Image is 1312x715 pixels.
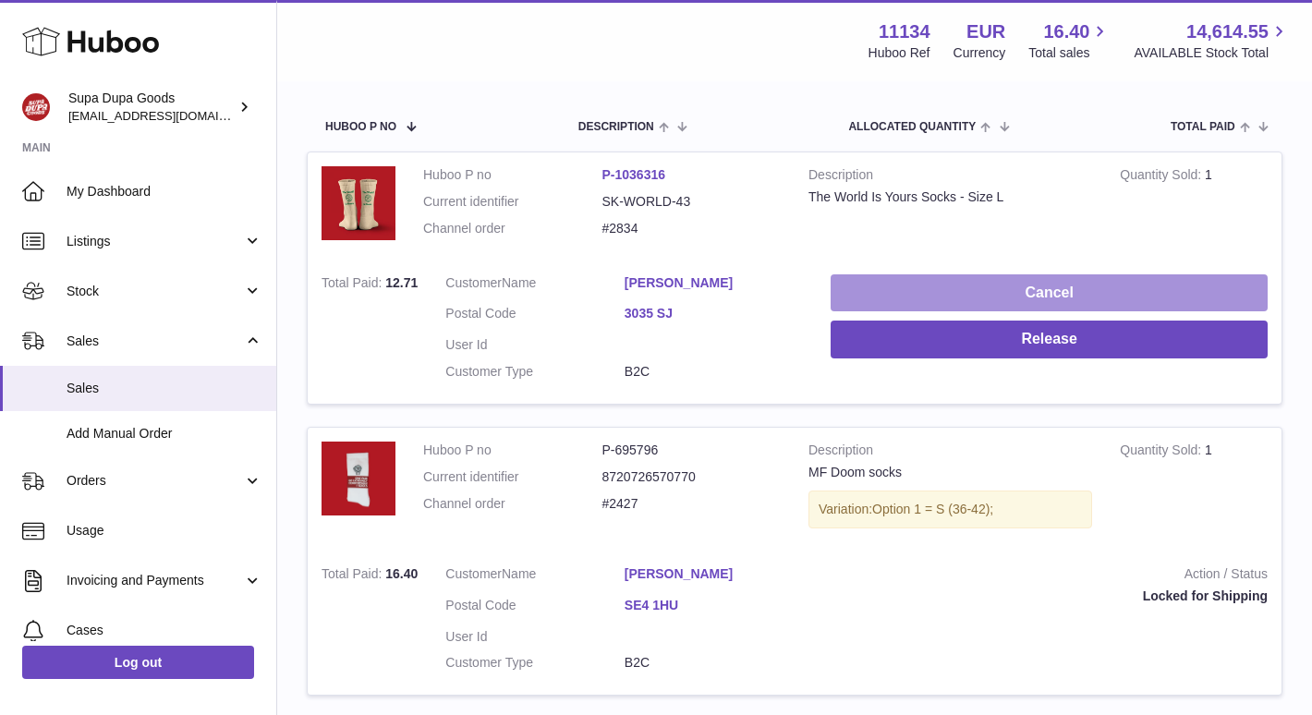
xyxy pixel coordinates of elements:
button: Cancel [831,274,1268,312]
a: 16.40 Total sales [1028,19,1111,62]
span: Orders [67,472,243,490]
dt: Channel order [423,495,602,513]
span: Customer [445,566,502,581]
span: Listings [67,233,243,250]
div: MF Doom socks [808,464,1092,481]
dd: P-695796 [602,442,782,459]
a: SE4 1HU [625,597,804,614]
dd: B2C [625,654,804,672]
span: Total paid [1171,121,1235,133]
img: hello@slayalldayofficial.com [22,93,50,121]
dt: Customer Type [445,654,625,672]
strong: Action / Status [831,565,1268,588]
button: Release [831,321,1268,358]
span: 16.40 [1043,19,1089,44]
span: Sales [67,333,243,350]
dt: Postal Code [445,597,625,619]
dd: 8720726570770 [602,468,782,486]
span: Customer [445,275,502,290]
dd: SK-WORLD-43 [602,193,782,211]
div: Currency [954,44,1006,62]
span: Description [578,121,654,133]
dt: User Id [445,628,625,646]
strong: EUR [966,19,1005,44]
a: [PERSON_NAME] [625,274,804,292]
span: Huboo P no [325,121,396,133]
img: 1741696581.jpg [322,166,395,240]
span: 16.40 [385,566,418,581]
span: 14,614.55 [1186,19,1269,44]
span: ALLOCATED Quantity [848,121,976,133]
div: Huboo Ref [869,44,930,62]
span: Total sales [1028,44,1111,62]
a: Log out [22,646,254,679]
td: 1 [1106,152,1282,261]
dd: #2427 [602,495,782,513]
strong: 11134 [879,19,930,44]
td: 1 [1106,428,1282,551]
span: Add Manual Order [67,425,262,442]
dd: B2C [625,363,804,381]
a: [PERSON_NAME] [625,565,804,583]
div: Locked for Shipping [831,588,1268,605]
span: My Dashboard [67,183,262,200]
dt: Name [445,274,625,297]
span: Option 1 = S (36-42); [872,502,993,516]
span: Usage [67,522,262,539]
div: Supa Dupa Goods [68,90,235,125]
strong: Description [808,166,1092,188]
strong: Quantity Sold [1120,167,1205,187]
span: Stock [67,283,243,300]
div: Variation: [808,491,1092,528]
strong: Total Paid [322,566,385,586]
span: Cases [67,622,262,639]
strong: Description [808,442,1092,464]
strong: Quantity Sold [1120,442,1205,462]
dd: #2834 [602,220,782,237]
dt: Name [445,565,625,588]
a: 14,614.55 AVAILABLE Stock Total [1134,19,1290,62]
span: Sales [67,380,262,397]
a: 3035 SJ [625,305,804,322]
dt: User Id [445,336,625,354]
dt: Current identifier [423,468,602,486]
span: Invoicing and Payments [67,572,243,589]
dt: Channel order [423,220,602,237]
span: [EMAIL_ADDRESS][DOMAIN_NAME] [68,108,272,123]
strong: Total Paid [322,275,385,295]
div: The World Is Yours Socks - Size L [808,188,1092,206]
dt: Postal Code [445,305,625,327]
dt: Huboo P no [423,166,602,184]
dt: Current identifier [423,193,602,211]
dt: Customer Type [445,363,625,381]
a: P-1036316 [602,167,666,182]
dt: Huboo P no [423,442,602,459]
span: AVAILABLE Stock Total [1134,44,1290,62]
img: SAD-MF-Doom-Sock-Product-Red-BG-800x800.png [322,442,395,515]
span: 12.71 [385,275,418,290]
